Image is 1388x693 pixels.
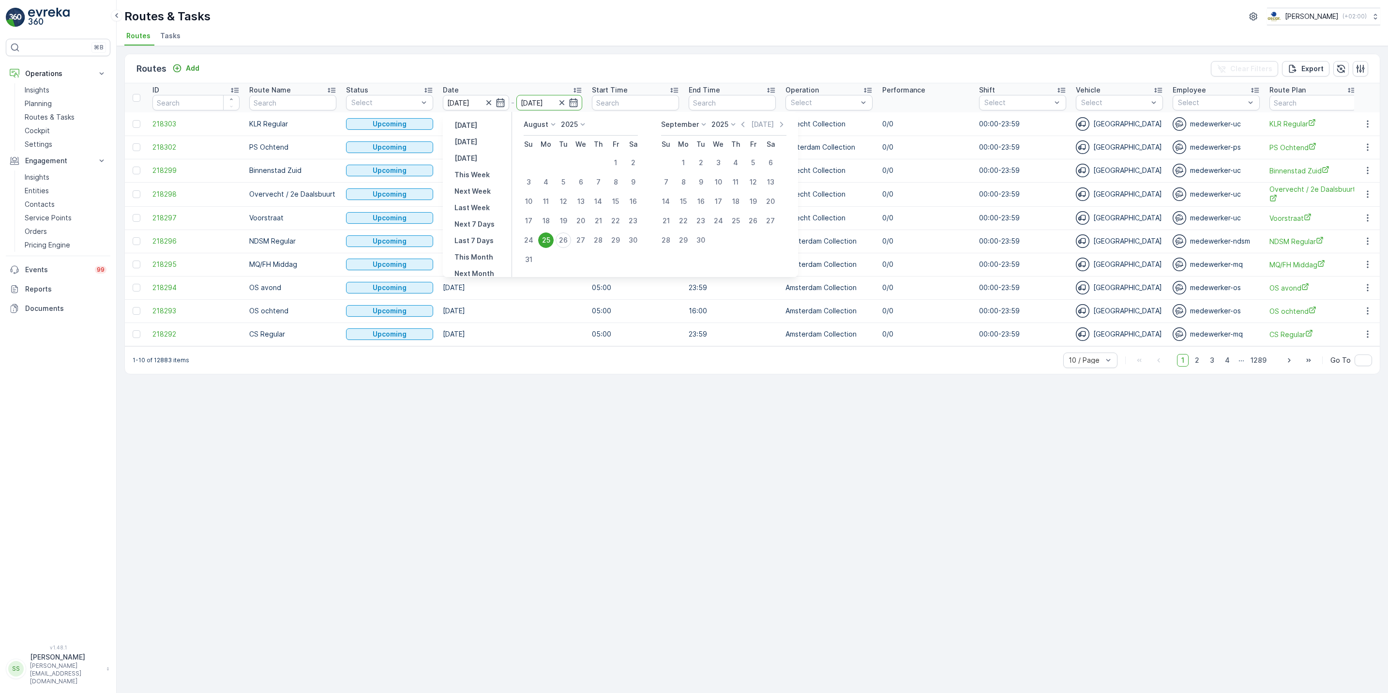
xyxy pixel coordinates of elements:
input: Search [592,95,679,110]
p: This Week [454,170,490,180]
p: Upcoming [373,119,407,129]
div: 25 [728,213,743,229]
div: 7 [658,174,674,190]
p: Date [443,85,459,95]
a: Cockpit [21,124,110,138]
p: Entities [25,186,49,196]
a: Routes & Tasks [21,110,110,124]
p: Upcoming [373,306,407,316]
span: CS Regular [1269,329,1357,339]
td: 0/0 [877,253,974,276]
td: 0/0 [877,276,974,299]
input: Search [689,95,776,110]
div: 12 [745,174,761,190]
p: Upcoming [373,236,407,246]
div: 10 [521,194,536,209]
td: Voorstraat [244,206,341,230]
td: Amsterdam Collection [781,276,877,299]
a: KLR Regular [1269,119,1357,129]
p: - [511,97,514,108]
td: 00:00-23:59 [974,206,1071,230]
img: svg%3e [1076,327,1089,341]
p: Reports [25,284,106,294]
p: Upcoming [373,260,407,269]
td: CS Regular [244,323,341,346]
p: Contacts [25,200,55,209]
div: 28 [590,232,606,248]
p: Events [25,265,89,275]
div: SS [8,661,24,677]
a: 218297 [152,213,240,223]
div: 20 [573,213,588,229]
p: Next Month [454,269,494,278]
a: 218303 [152,119,240,129]
p: Clear Filters [1230,64,1272,74]
td: Utrecht Collection [781,182,877,206]
div: 22 [608,213,623,229]
p: [PERSON_NAME] [30,652,102,662]
a: Orders [21,225,110,238]
div: 15 [676,194,691,209]
p: Last Week [454,203,490,213]
td: 00:00-23:59 [974,230,1071,253]
td: [DATE] [438,206,587,230]
p: Upcoming [373,213,407,223]
img: svg%3e [1173,187,1186,201]
td: [DATE] [438,253,587,276]
span: OS avond [1269,283,1357,293]
div: 8 [608,174,623,190]
td: 05:00 [587,323,684,346]
input: Search [152,95,240,110]
img: logo [6,8,25,27]
img: svg%3e [1173,117,1186,131]
p: Next Week [454,186,491,196]
img: svg%3e [1173,164,1186,177]
td: 05:00 [587,276,684,299]
div: Toggle Row Selected [133,330,140,338]
img: svg%3e [1076,234,1089,248]
p: ( +02:00 ) [1343,13,1367,20]
div: 22 [676,213,691,229]
div: 6 [573,174,588,190]
div: 1 [676,155,691,170]
p: End Time [689,85,720,95]
td: Binnenstad Zuid [244,159,341,182]
button: Today [451,136,481,148]
button: [PERSON_NAME](+02:00) [1267,8,1380,25]
p: [PERSON_NAME] [1285,12,1339,21]
div: 18 [728,194,743,209]
div: 30 [693,232,709,248]
img: svg%3e [1076,187,1089,201]
p: Upcoming [373,142,407,152]
p: Upcoming [373,189,407,199]
img: svg%3e [1173,327,1186,341]
p: Start Time [592,85,628,95]
a: Insights [21,83,110,97]
span: 1289 [1246,354,1271,367]
span: 218298 [152,189,240,199]
td: 0/0 [877,112,974,136]
p: Upcoming [373,283,407,293]
div: 13 [763,174,778,190]
button: This Week [451,169,494,181]
span: 218294 [152,283,240,293]
div: 3 [710,155,726,170]
td: 0/0 [877,136,974,159]
img: svg%3e [1173,304,1186,318]
a: Planning [21,97,110,110]
a: 218295 [152,260,240,269]
div: 17 [521,213,536,229]
span: PS Ochtend [1269,142,1357,153]
div: 2 [625,155,641,170]
button: Add [168,62,203,74]
a: OS ochtend [1269,306,1357,316]
span: 1 [1177,354,1189,367]
span: Tasks [160,31,181,41]
p: Insights [25,172,49,182]
span: Overvecht / 2e Daalsbuurt [1269,185,1357,204]
td: 0/0 [877,230,974,253]
span: 4 [1221,354,1234,367]
button: Tomorrow [451,153,481,164]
